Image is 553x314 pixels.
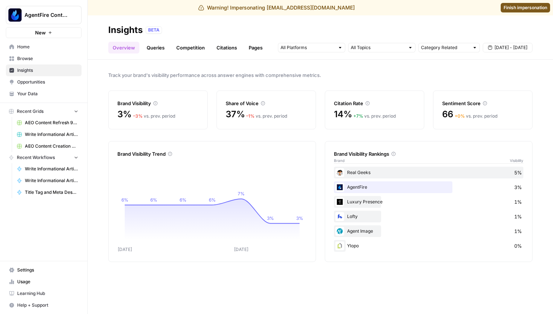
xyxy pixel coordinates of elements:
button: Help + Support [6,299,82,311]
span: Recent Workflows [17,154,55,161]
a: Pages [244,42,267,53]
a: AEO Content Refresh 9/22 [14,117,82,129]
tspan: [DATE] [234,247,248,252]
a: Title Tag and Meta Description [14,186,82,198]
a: Usage [6,276,82,288]
div: Lofty [334,211,523,222]
a: Overview [108,42,139,53]
span: Write Informational Article Outline [25,177,78,184]
span: 14% [334,108,352,120]
a: Queries [142,42,169,53]
span: AgentFire Content [25,11,69,19]
div: Agent Image [334,225,523,237]
div: BETA [146,26,162,34]
div: Sentiment Score [442,100,523,107]
div: Brand Visibility Trend [117,150,307,158]
span: + 7 % [353,113,363,119]
span: Browse [17,55,78,62]
tspan: 6% [209,197,216,203]
tspan: 6% [150,197,157,203]
input: All Topics [351,44,405,51]
span: Opportunities [17,79,78,85]
div: vs. prev. period [455,113,497,119]
tspan: [DATE] [118,247,132,252]
img: zqkf4vn55h7dopy54cxfvgpegsir [335,212,344,221]
a: Write Informational Article Body [14,163,82,175]
img: pthaq3xgcndl3mb7ewsupu92hyem [335,227,344,236]
span: Visibility [510,158,523,163]
button: Recent Grids [6,106,82,117]
span: Help + Support [17,302,78,309]
input: Category Related [421,44,469,51]
a: Settings [6,264,82,276]
tspan: 7% [238,191,245,196]
a: Your Data [6,88,82,100]
span: 1% [514,213,522,220]
div: Brand Visibility Rankings [334,150,523,158]
button: Recent Workflows [6,152,82,163]
div: AgentFire [334,181,523,193]
div: Warning! Impersonating [EMAIL_ADDRESS][DOMAIN_NAME] [198,4,355,11]
input: All Platforms [281,44,335,51]
span: 37% [226,108,245,120]
span: Finish impersonation [504,4,547,11]
a: Competition [172,42,209,53]
tspan: 6% [180,197,187,203]
span: 1% [514,228,522,235]
span: Write Informational Articles [25,131,78,138]
span: AEO Content Creation 9/22 [25,143,78,149]
span: Write Informational Article Body [25,166,78,172]
span: Usage [17,278,78,285]
a: Opportunities [6,76,82,88]
span: – 1 % [246,113,255,119]
button: [DATE] - [DATE] [483,43,533,52]
a: Write Informational Articles [14,129,82,140]
span: 3% [117,108,132,120]
span: New [35,29,46,36]
a: AEO Content Creation 9/22 [14,140,82,152]
span: Learning Hub [17,290,78,297]
div: vs. prev. period [353,113,396,119]
div: Real Geeks [334,167,523,178]
span: Home [17,44,78,50]
span: + 0 % [455,113,465,119]
span: Recent Grids [17,108,44,115]
div: Luxury Presence [334,196,523,208]
div: Ylopo [334,240,523,252]
span: [DATE] - [DATE] [494,44,527,51]
span: AEO Content Refresh 9/22 [25,119,78,126]
img: 344nq3qpl7cu70ugukl0wc3bgok0 [335,168,344,177]
a: Insights [6,64,82,76]
button: New [6,27,82,38]
span: Brand [334,158,345,163]
div: Share of Voice [226,100,307,107]
button: Workspace: AgentFire Content [6,6,82,24]
a: Browse [6,53,82,64]
a: Citations [212,42,241,53]
div: vs. prev. period [133,113,175,119]
span: 5% [514,169,522,176]
span: Settings [17,267,78,273]
div: vs. prev. period [246,113,287,119]
tspan: 3% [296,215,303,221]
div: Insights [108,24,143,36]
span: 1% [514,198,522,206]
span: Title Tag and Meta Description [25,189,78,196]
img: h4m6w3cyvv20zzcla9zqwhp7wgru [335,183,344,192]
tspan: 3% [267,215,274,221]
div: Citation Rate [334,100,415,107]
tspan: 6% [121,197,128,203]
span: Your Data [17,90,78,97]
div: Brand Visibility [117,100,199,107]
span: 0% [514,242,522,250]
img: ef4yubu0tgbfdbsaqo8w4isypb0r [335,241,344,250]
img: svy77gcjjdc7uhmk89vzedrvhye4 [335,197,344,206]
span: – 3 % [133,113,143,119]
span: 66 [442,108,453,120]
a: Home [6,41,82,53]
span: 3% [514,184,522,191]
a: Write Informational Article Outline [14,175,82,186]
a: Finish impersonation [501,3,550,12]
span: Track your brand's visibility performance across answer engines with comprehensive metrics. [108,71,533,79]
a: Learning Hub [6,288,82,299]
